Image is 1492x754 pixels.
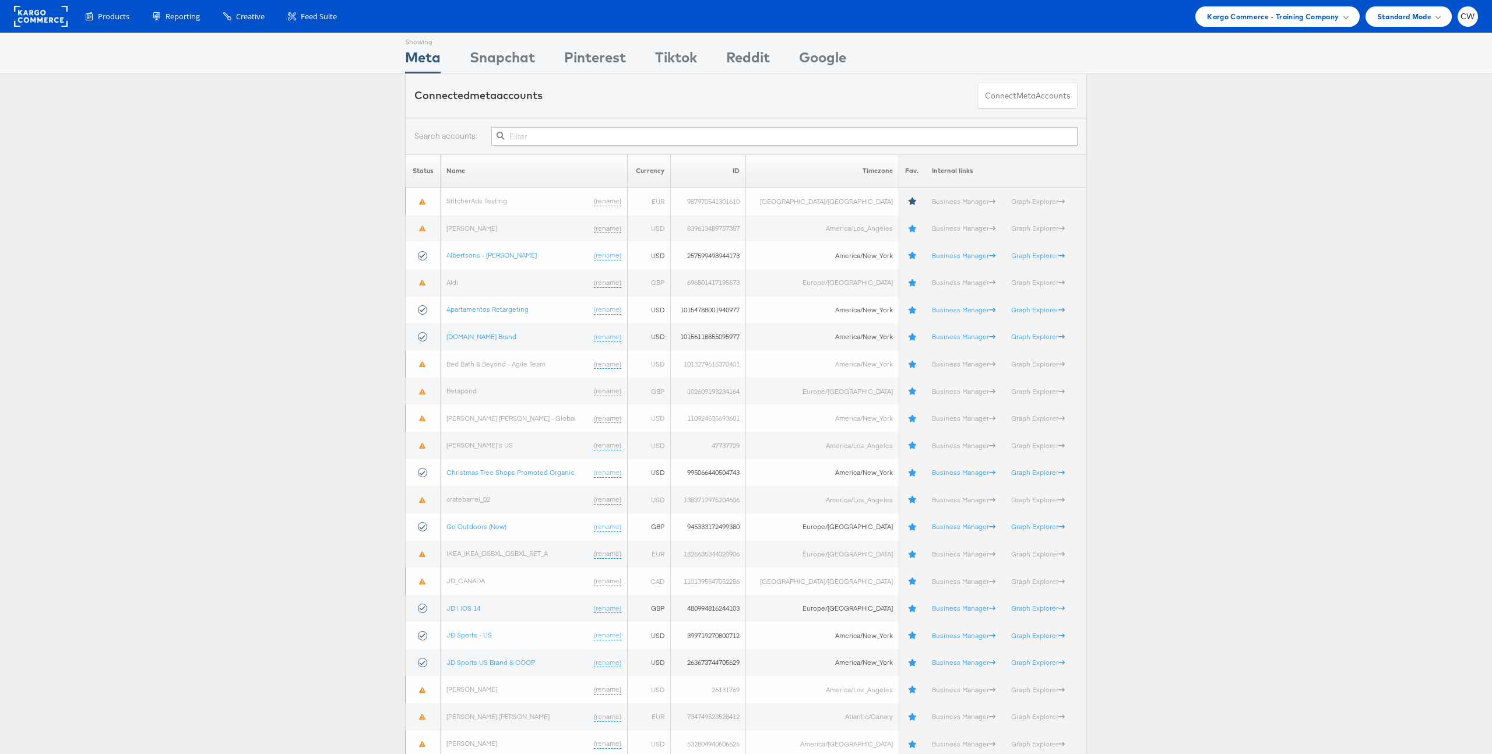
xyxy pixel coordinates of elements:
[670,269,746,297] td: 696801417195673
[932,577,995,586] a: Business Manager
[491,127,1078,146] input: Filter
[1011,495,1065,504] a: Graph Explorer
[670,215,746,242] td: 839613489757387
[1011,658,1065,667] a: Graph Explorer
[446,196,507,205] a: StitcherAds Testing
[1011,577,1065,586] a: Graph Explorer
[446,414,576,422] a: [PERSON_NAME] [PERSON_NAME] - Global
[627,378,670,405] td: GBP
[166,11,200,22] span: Reporting
[670,188,746,215] td: 987970541301610
[627,323,670,351] td: USD
[799,47,846,73] div: Google
[627,513,670,541] td: GBP
[932,658,995,667] a: Business Manager
[932,712,995,721] a: Business Manager
[446,630,492,639] a: JD Sports - US
[1011,305,1065,314] a: Graph Explorer
[627,432,670,459] td: USD
[670,703,746,731] td: 734749523528412
[1011,332,1065,341] a: Graph Explorer
[746,351,899,378] td: America/New_York
[594,685,621,695] a: (rename)
[746,154,899,188] th: Timezone
[627,622,670,649] td: USD
[746,323,899,351] td: America/New_York
[627,486,670,513] td: USD
[670,541,746,568] td: 1826635344020906
[670,378,746,405] td: 102609193234164
[594,251,621,260] a: (rename)
[441,154,628,188] th: Name
[932,468,995,477] a: Business Manager
[627,215,670,242] td: USD
[594,576,621,586] a: (rename)
[746,568,899,595] td: [GEOGRAPHIC_DATA]/[GEOGRAPHIC_DATA]
[670,513,746,541] td: 945333172499380
[627,351,670,378] td: USD
[594,441,621,450] a: (rename)
[932,631,995,640] a: Business Manager
[1011,468,1065,477] a: Graph Explorer
[594,522,621,532] a: (rename)
[446,685,497,693] a: [PERSON_NAME]
[594,278,621,288] a: (rename)
[627,154,670,188] th: Currency
[746,486,899,513] td: America/Los_Angeles
[446,305,529,313] a: Apartamentos Retargeting
[627,459,670,487] td: USD
[655,47,697,73] div: Tiktok
[670,568,746,595] td: 1101395547052286
[627,297,670,324] td: USD
[670,242,746,269] td: 257599498944173
[1011,387,1065,396] a: Graph Explorer
[670,622,746,649] td: 399719270800712
[932,278,995,287] a: Business Manager
[746,269,899,297] td: Europe/[GEOGRAPHIC_DATA]
[932,332,995,341] a: Business Manager
[594,360,621,369] a: (rename)
[670,323,746,351] td: 10156118855095977
[746,215,899,242] td: America/Los_Angeles
[594,604,621,614] a: (rename)
[746,513,899,541] td: Europe/[GEOGRAPHIC_DATA]
[932,739,995,748] a: Business Manager
[446,712,550,721] a: [PERSON_NAME] [PERSON_NAME]
[406,154,441,188] th: Status
[446,576,485,585] a: JD_CANADA
[1016,90,1036,101] span: meta
[301,11,337,22] span: Feed Suite
[726,47,770,73] div: Reddit
[1207,10,1339,23] span: Kargo Commerce - Training Company
[446,658,535,667] a: JD Sports US Brand & COOP
[932,360,995,368] a: Business Manager
[1461,13,1475,20] span: CW
[746,378,899,405] td: Europe/[GEOGRAPHIC_DATA]
[1377,10,1431,23] span: Standard Mode
[627,703,670,731] td: EUR
[746,188,899,215] td: [GEOGRAPHIC_DATA]/[GEOGRAPHIC_DATA]
[932,305,995,314] a: Business Manager
[746,459,899,487] td: America/New_York
[670,351,746,378] td: 1013279615370401
[594,332,621,342] a: (rename)
[627,269,670,297] td: GBP
[746,541,899,568] td: Europe/[GEOGRAPHIC_DATA]
[1011,441,1065,450] a: Graph Explorer
[932,251,995,260] a: Business Manager
[594,414,621,424] a: (rename)
[594,224,621,234] a: (rename)
[1011,604,1065,612] a: Graph Explorer
[932,224,995,232] a: Business Manager
[414,88,543,103] div: Connected accounts
[627,649,670,677] td: USD
[746,703,899,731] td: Atlantic/Canary
[932,441,995,450] a: Business Manager
[1011,685,1065,694] a: Graph Explorer
[746,595,899,622] td: Europe/[GEOGRAPHIC_DATA]
[627,188,670,215] td: EUR
[1011,278,1065,287] a: Graph Explorer
[1011,414,1065,422] a: Graph Explorer
[670,676,746,703] td: 26131769
[746,405,899,432] td: America/New_York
